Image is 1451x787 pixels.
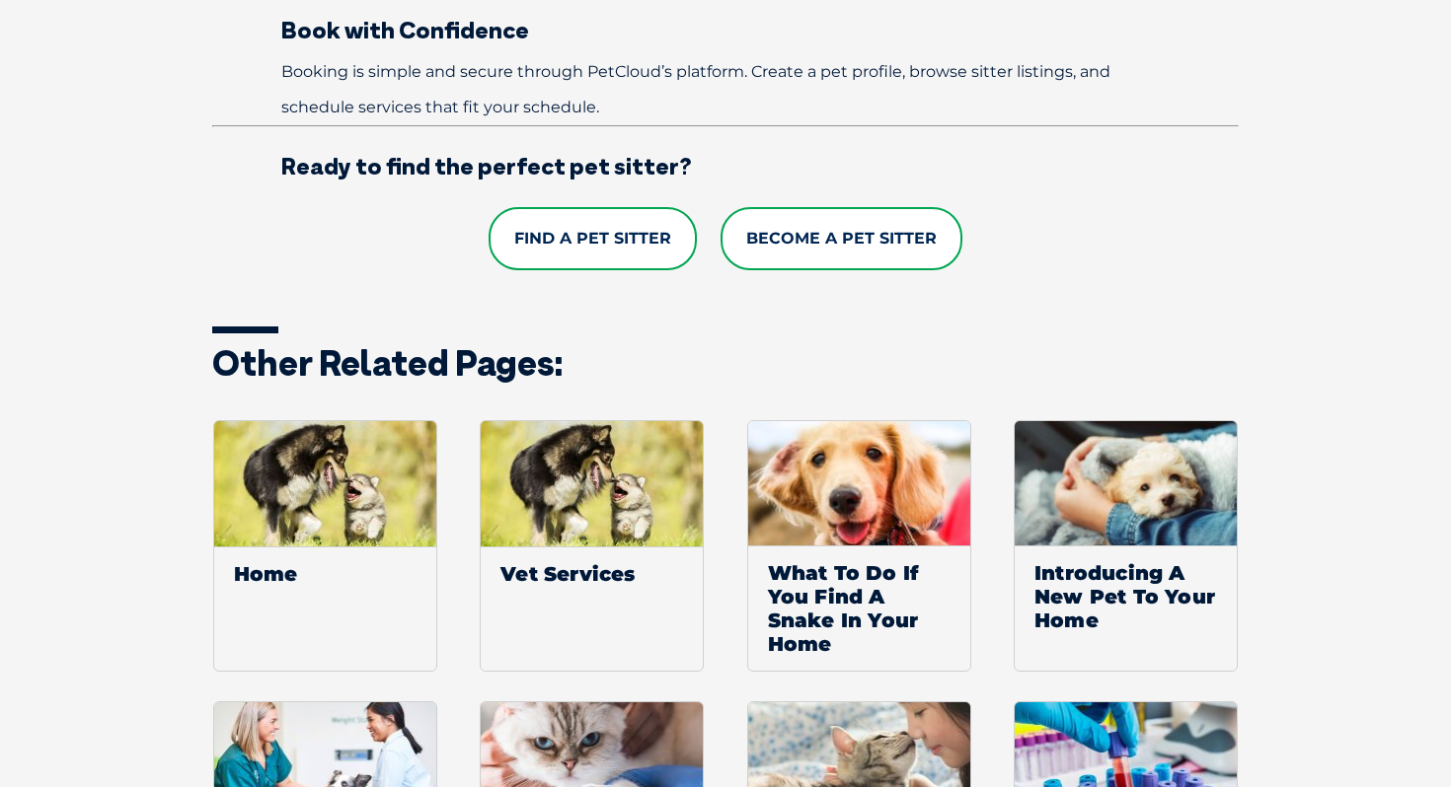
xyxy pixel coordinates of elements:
span: Booking is simple and secure through PetCloud’s platform. Create a pet profile, browse sitter lis... [281,62,1110,116]
span: Home [214,546,436,601]
a: Find a Pet Sitter [489,207,697,270]
span: What To Do If You Find A Snake In Your Home [748,545,970,671]
a: Become a Pet Sitter [721,207,962,270]
a: What To Do If You Find A Snake In Your Home [747,420,971,673]
h3: Other related pages: [212,345,1239,381]
a: Default ThumbnailHome [213,420,437,673]
img: Default Thumbnail [214,421,437,546]
a: Introducing A New Pet To Your Home [1014,420,1238,673]
span: Introducing A New Pet To Your Home [1015,545,1237,647]
span: Vet Services [481,546,703,601]
img: Default Thumbnail [481,421,704,546]
h3: Book with Confidence [212,18,1239,41]
h3: Ready to find the perfect pet sitter? [212,154,1239,178]
a: Default ThumbnailVet Services [480,420,704,673]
